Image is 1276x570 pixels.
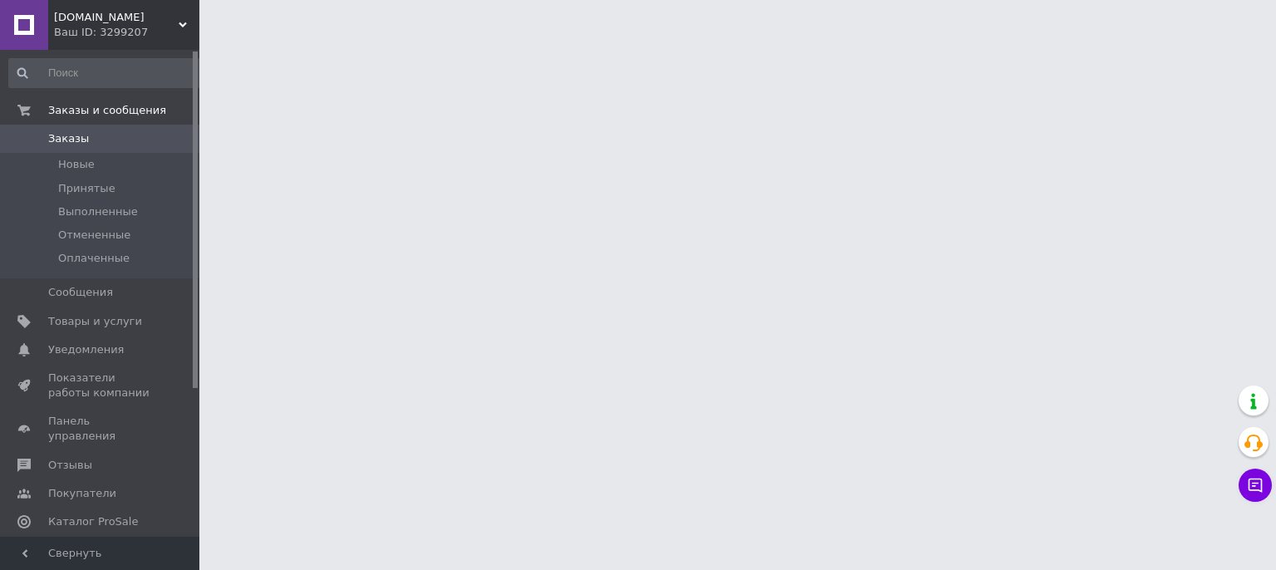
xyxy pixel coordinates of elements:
span: Уведомления [48,342,124,357]
span: Товары и услуги [48,314,142,329]
span: Принятые [58,181,115,196]
button: Чат с покупателем [1239,469,1272,502]
span: Покупатели [48,486,116,501]
span: Новые [58,157,95,172]
span: Заказы [48,131,89,146]
span: Показатели работы компании [48,371,154,400]
span: Отзывы [48,458,92,473]
span: Отмененные [58,228,130,243]
span: Панель управления [48,414,154,444]
span: Inozemna.com.ua [54,10,179,25]
div: Ваш ID: 3299207 [54,25,199,40]
span: Оплаченные [58,251,130,266]
span: Каталог ProSale [48,514,138,529]
span: Сообщения [48,285,113,300]
span: Заказы и сообщения [48,103,166,118]
span: Выполненные [58,204,138,219]
input: Поиск [8,58,205,88]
